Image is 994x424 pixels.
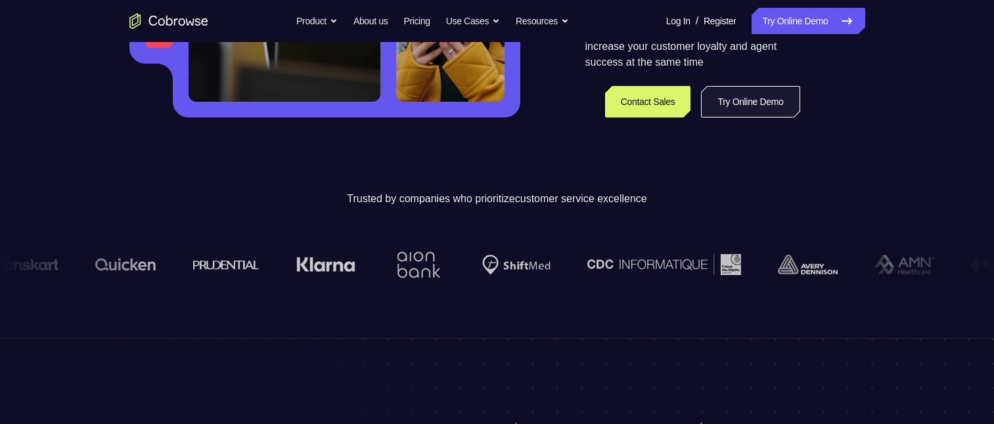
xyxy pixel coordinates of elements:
button: Resources [516,8,569,34]
img: CDC Informatique [587,254,740,274]
span: / [696,13,698,29]
a: Try Online Demo [752,8,865,34]
a: Contact Sales [605,86,691,117]
a: Pricing [403,8,430,34]
a: Try Online Demo [701,86,800,117]
img: avery-dennison [777,255,837,274]
img: Aion Bank [392,238,445,291]
img: Shiftmed [482,255,550,275]
img: prudential [192,259,259,270]
a: Go to the home page [129,13,208,29]
img: Klarna [296,257,355,272]
span: customer service excellence [515,193,647,204]
button: Use Cases [446,8,500,34]
p: Knock down communication barriers and increase your customer loyalty and agent success at the sam... [585,23,800,70]
a: Register [704,8,736,34]
a: About us [353,8,388,34]
a: Log In [666,8,690,34]
button: Product [296,8,338,34]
